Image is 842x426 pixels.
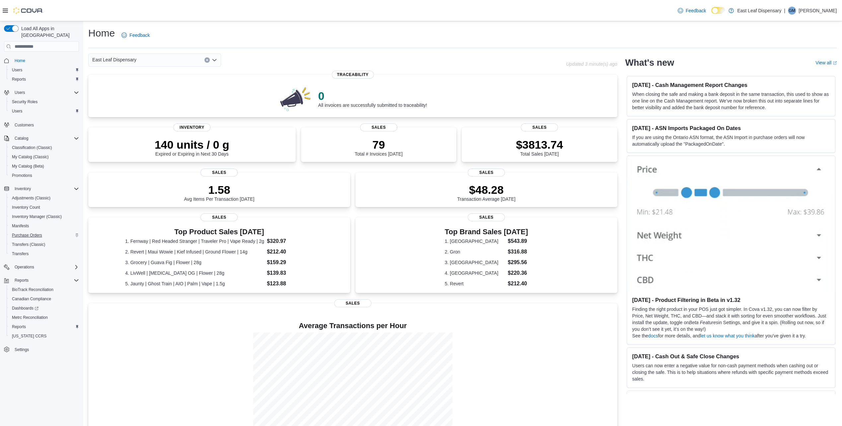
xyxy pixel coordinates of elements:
[12,108,22,114] span: Users
[7,294,82,304] button: Canadian Compliance
[125,228,313,236] h3: Top Product Sales [DATE]
[7,249,82,258] button: Transfers
[9,241,48,248] a: Transfers (Classic)
[508,269,528,277] dd: $220.36
[15,136,28,141] span: Catalog
[267,258,313,266] dd: $159.29
[7,152,82,162] button: My Catalog (Classic)
[184,183,254,196] p: 1.58
[94,322,612,330] h4: Average Transactions per Hour
[9,98,79,106] span: Security Roles
[9,231,79,239] span: Purchase Orders
[632,125,830,131] h3: [DATE] - ASN Imports Packaged On Dates
[632,134,830,147] p: If you are using the Ontario ASN format, the ASN Import in purchase orders will now automatically...
[9,203,43,211] a: Inventory Count
[521,123,558,131] span: Sales
[360,123,397,131] span: Sales
[12,89,28,97] button: Users
[457,183,515,196] p: $48.28
[12,205,40,210] span: Inventory Count
[815,60,837,65] a: View allExternal link
[7,143,82,152] button: Classification (Classic)
[267,248,313,256] dd: $212.40
[92,56,136,64] span: East Leaf Dispensary
[1,184,82,193] button: Inventory
[7,322,82,331] button: Reports
[799,7,837,15] p: [PERSON_NAME]
[508,280,528,288] dd: $212.40
[625,57,674,68] h2: What's new
[267,237,313,245] dd: $320.97
[12,333,46,339] span: [US_STATE] CCRS
[267,269,313,277] dd: $139.83
[204,57,210,63] button: Clear input
[7,221,82,231] button: Manifests
[318,89,427,108] div: All invoices are successfully submitted to traceability!
[12,315,48,320] span: Metrc Reconciliation
[12,276,79,284] span: Reports
[12,67,22,73] span: Users
[12,164,44,169] span: My Catalog (Beta)
[784,7,785,15] p: |
[9,107,25,115] a: Users
[1,56,82,65] button: Home
[9,304,79,312] span: Dashboards
[632,297,830,303] h3: [DATE] - Product Filtering in Beta in v1.32
[125,248,264,255] dt: 2. Revert | Maui Wowie | Kief Infused | Ground Flower | 14g
[632,91,830,111] p: When closing the safe and making a bank deposit in the same transaction, this used to show as one...
[445,238,505,245] dt: 1. [GEOGRAPHIC_DATA]
[12,121,37,129] a: Customers
[12,242,45,247] span: Transfers (Classic)
[9,295,79,303] span: Canadian Compliance
[12,306,38,311] span: Dashboards
[12,99,38,105] span: Security Roles
[278,85,313,112] img: 0
[12,214,62,219] span: Inventory Manager (Classic)
[12,89,79,97] span: Users
[12,195,50,201] span: Adjustments (Classic)
[15,264,34,270] span: Operations
[632,362,830,382] p: Users can now enter a negative value for non-cash payment methods when cashing out or closing the...
[9,314,79,321] span: Metrc Reconciliation
[689,320,718,325] em: Beta Features
[184,183,254,202] div: Avg Items Per Transaction [DATE]
[445,280,505,287] dt: 5. Revert
[508,237,528,245] dd: $543.89
[7,212,82,221] button: Inventory Manager (Classic)
[788,7,796,15] div: Gina Miller
[12,120,79,129] span: Customers
[9,98,40,106] a: Security Roles
[129,32,150,38] span: Feedback
[19,25,79,38] span: Load All Apps in [GEOGRAPHIC_DATA]
[15,278,29,283] span: Reports
[9,332,79,340] span: Washington CCRS
[267,280,313,288] dd: $123.88
[632,306,830,332] p: Finding the right product in your POS just got simpler. In Cova v1.32, you can now filter by Pric...
[12,346,32,354] a: Settings
[1,276,82,285] button: Reports
[7,171,82,180] button: Promotions
[200,169,238,177] span: Sales
[7,203,82,212] button: Inventory Count
[9,323,29,331] a: Reports
[9,194,53,202] a: Adjustments (Classic)
[9,153,79,161] span: My Catalog (Classic)
[7,65,82,75] button: Users
[457,183,515,202] div: Transaction Average [DATE]
[9,222,79,230] span: Manifests
[15,347,29,352] span: Settings
[9,144,55,152] a: Classification (Classic)
[355,138,403,151] p: 79
[125,259,264,266] dt: 3. Grocery | Guava Fig | Flower | 28g
[355,138,403,157] div: Total # Invoices [DATE]
[334,299,371,307] span: Sales
[12,345,79,354] span: Settings
[12,57,28,65] a: Home
[9,213,79,221] span: Inventory Manager (Classic)
[737,7,781,15] p: East Leaf Dispensary
[7,240,82,249] button: Transfers (Classic)
[4,53,79,372] nav: Complex example
[12,263,79,271] span: Operations
[468,213,505,221] span: Sales
[686,7,706,14] span: Feedback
